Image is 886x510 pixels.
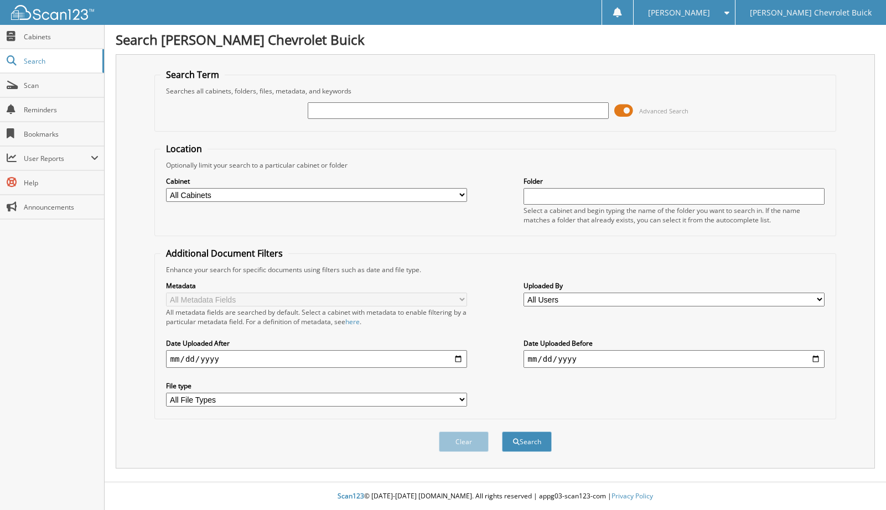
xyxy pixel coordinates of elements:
img: scan123-logo-white.svg [11,5,94,20]
input: end [524,350,825,368]
label: File type [166,381,468,391]
span: User Reports [24,154,91,163]
legend: Additional Document Filters [160,247,288,259]
span: Advanced Search [639,107,688,115]
legend: Location [160,143,208,155]
span: Reminders [24,105,99,115]
a: Privacy Policy [612,491,653,501]
div: Select a cabinet and begin typing the name of the folder you want to search in. If the name match... [524,206,825,225]
span: Cabinets [24,32,99,41]
label: Cabinet [166,176,468,186]
span: Bookmarks [24,129,99,139]
span: Search [24,56,97,66]
div: Optionally limit your search to a particular cabinet or folder [160,160,831,170]
legend: Search Term [160,69,225,81]
label: Date Uploaded After [166,339,468,348]
label: Uploaded By [524,281,825,290]
button: Search [502,431,552,452]
a: here [345,317,360,326]
label: Folder [524,176,825,186]
div: Searches all cabinets, folders, files, metadata, and keywords [160,86,831,96]
div: All metadata fields are searched by default. Select a cabinet with metadata to enable filtering b... [166,308,468,326]
span: Scan [24,81,99,90]
label: Date Uploaded Before [524,339,825,348]
span: Scan123 [338,491,364,501]
label: Metadata [166,281,468,290]
h1: Search [PERSON_NAME] Chevrolet Buick [116,30,875,49]
div: © [DATE]-[DATE] [DOMAIN_NAME]. All rights reserved | appg03-scan123-com | [105,483,886,510]
button: Clear [439,431,489,452]
input: start [166,350,468,368]
span: [PERSON_NAME] [648,9,710,16]
span: [PERSON_NAME] Chevrolet Buick [750,9,872,16]
span: Announcements [24,202,99,212]
div: Enhance your search for specific documents using filters such as date and file type. [160,265,831,274]
span: Help [24,178,99,188]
